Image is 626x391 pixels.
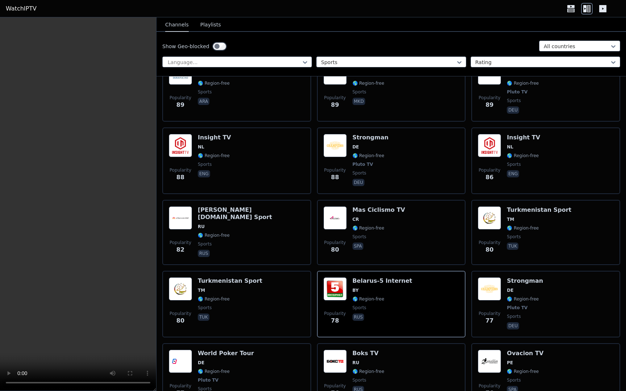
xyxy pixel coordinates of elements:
[198,277,262,285] h6: Turkmenistan Sport
[198,250,210,257] p: rus
[324,383,346,389] span: Popularity
[485,173,493,182] span: 86
[169,277,192,300] img: Turkmenistan Sport
[198,360,204,366] span: DE
[198,98,209,105] p: ara
[352,243,363,250] p: spa
[507,287,513,293] span: DE
[198,161,212,167] span: sports
[507,350,543,357] h6: Ovacion TV
[170,95,191,101] span: Popularity
[507,277,543,285] h6: Strongman
[507,305,527,311] span: Pluto TV
[507,170,519,177] p: eng
[352,277,412,285] h6: Belarus-5 Internet
[507,360,513,366] span: PE
[479,95,500,101] span: Popularity
[169,206,192,230] img: Astrahan.Ru Sport
[169,350,192,373] img: World Poker Tour
[324,206,347,230] img: Mas Ciclismo TV
[324,311,346,316] span: Popularity
[507,161,521,167] span: sports
[324,277,347,300] img: Belarus-5 Internet
[198,305,212,311] span: sports
[165,18,189,32] button: Channels
[507,314,521,319] span: sports
[198,89,212,95] span: sports
[198,369,230,374] span: 🌎 Region-free
[352,305,366,311] span: sports
[198,153,230,159] span: 🌎 Region-free
[176,101,184,109] span: 89
[479,311,500,316] span: Popularity
[507,80,539,86] span: 🌎 Region-free
[352,216,359,222] span: CR
[507,144,513,150] span: NL
[352,80,384,86] span: 🌎 Region-free
[352,314,364,321] p: rus
[352,296,384,302] span: 🌎 Region-free
[507,377,521,383] span: sports
[198,224,205,230] span: RU
[507,296,539,302] span: 🌎 Region-free
[198,144,204,150] span: NL
[170,167,191,173] span: Popularity
[478,350,501,373] img: Ovacion TV
[198,314,209,321] p: tuk
[352,206,405,214] h6: Mas Ciclismo TV
[324,167,346,173] span: Popularity
[478,206,501,230] img: Turkmenistan Sport
[352,134,389,141] h6: Strongman
[485,101,493,109] span: 89
[352,369,384,374] span: 🌎 Region-free
[507,243,518,250] p: tuk
[478,134,501,157] img: Insight TV
[352,98,365,105] p: mkd
[198,80,230,86] span: 🌎 Region-free
[352,153,384,159] span: 🌎 Region-free
[198,350,254,357] h6: World Poker Tour
[324,350,347,373] img: Boks TV
[198,377,218,383] span: Pluto TV
[331,101,339,109] span: 89
[507,106,519,114] p: deu
[507,98,521,104] span: sports
[507,234,521,240] span: sports
[324,134,347,157] img: Strongman
[331,316,339,325] span: 78
[198,296,230,302] span: 🌎 Region-free
[507,225,539,231] span: 🌎 Region-free
[169,134,192,157] img: Insight TV
[352,170,366,176] span: sports
[352,350,384,357] h6: Boks TV
[352,179,365,186] p: deu
[170,383,191,389] span: Popularity
[507,134,540,141] h6: Insight TV
[162,43,209,50] label: Show Geo-blocked
[198,232,230,238] span: 🌎 Region-free
[507,206,571,214] h6: Turkmenistan Sport
[507,322,519,329] p: deu
[478,277,501,300] img: Strongman
[198,134,231,141] h6: Insight TV
[170,311,191,316] span: Popularity
[200,18,221,32] button: Playlists
[507,369,539,374] span: 🌎 Region-free
[176,245,184,254] span: 82
[6,4,37,13] a: WatchIPTV
[352,360,359,366] span: RU
[331,173,339,182] span: 88
[198,241,212,247] span: sports
[198,170,210,177] p: eng
[479,383,500,389] span: Popularity
[170,240,191,245] span: Popularity
[198,287,205,293] span: TM
[324,95,346,101] span: Popularity
[331,245,339,254] span: 80
[352,287,359,293] span: BY
[485,316,493,325] span: 77
[352,225,384,231] span: 🌎 Region-free
[176,316,184,325] span: 80
[176,173,184,182] span: 88
[479,240,500,245] span: Popularity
